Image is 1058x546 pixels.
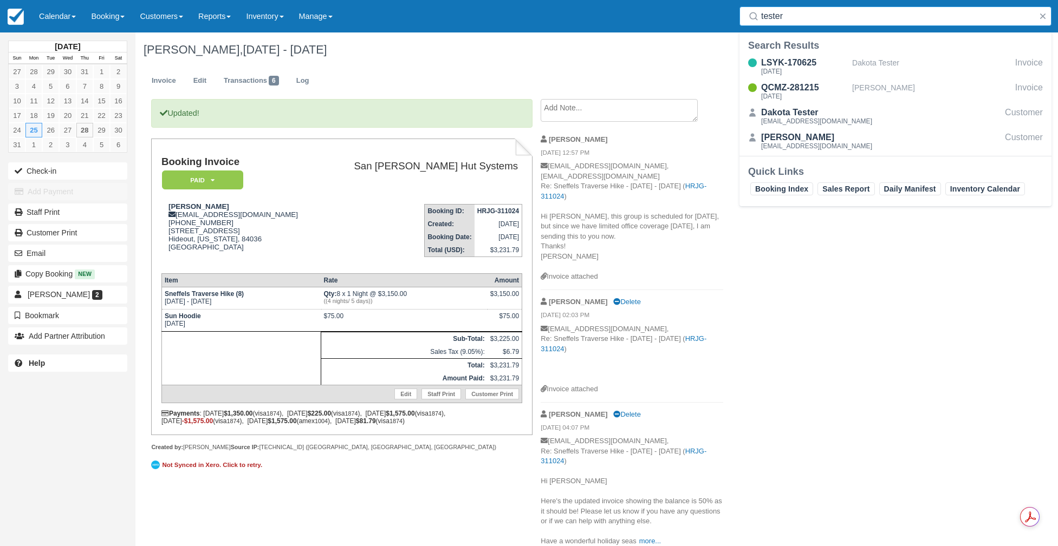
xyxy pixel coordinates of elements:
[321,274,488,287] th: Rate
[321,345,488,359] td: Sales Tax (9.05%):
[227,418,240,424] small: 1874
[110,108,127,123] a: 23
[161,310,321,332] td: [DATE]
[465,389,519,399] a: Customer Print
[748,39,1043,52] div: Search Results
[425,231,475,244] th: Booking Date:
[162,170,243,189] em: Paid
[475,218,522,231] td: [DATE]
[321,372,488,385] th: Amount Paid:
[59,79,76,94] a: 6
[8,245,127,262] button: Email
[110,64,127,79] a: 2
[761,131,872,144] div: [PERSON_NAME]
[76,123,93,137] a: 28
[324,290,337,298] strong: Qty
[8,224,127,241] a: Customer Print
[93,64,110,79] a: 1
[748,165,1043,178] div: Quick Links
[76,108,93,123] a: 21
[25,94,42,108] a: 11
[25,123,42,137] a: 25
[8,9,24,25] img: checkfront-main-nav-mini-logo.png
[59,94,76,108] a: 13
[59,123,76,137] a: 27
[8,327,127,345] button: Add Partner Attribution
[9,52,25,64] th: Sun
[9,123,25,137] a: 24
[161,170,239,190] a: Paid
[308,410,331,417] strong: $225.00
[110,79,127,94] a: 9
[490,312,519,328] div: $75.00
[321,332,488,346] th: Sub-Total:
[541,324,723,384] p: [EMAIL_ADDRESS][DOMAIN_NAME], Re: Sneffels Traverse Hike - [DATE] - [DATE] ( )
[151,443,532,451] div: [PERSON_NAME] [TECHNICAL_ID] ([GEOGRAPHIC_DATA], [GEOGRAPHIC_DATA], [GEOGRAPHIC_DATA])
[231,444,259,450] strong: Source IP:
[425,218,475,231] th: Created:
[739,56,1051,77] a: LSYK-170625[DATE]Dakota TesterInvoice
[93,94,110,108] a: 15
[168,202,229,210] strong: [PERSON_NAME]
[490,290,519,306] div: $3,150.00
[1005,106,1043,127] div: Customer
[151,99,532,128] p: Updated!
[541,311,723,323] em: [DATE] 02:03 PM
[488,332,522,346] td: $3,225.00
[42,94,59,108] a: 12
[879,182,941,195] a: Daily Manifest
[8,286,127,303] a: [PERSON_NAME] 2
[421,389,461,399] a: Staff Print
[165,290,244,298] strong: Sneffels Traverse Hike (8)
[110,52,127,64] th: Sat
[93,123,110,137] a: 29
[76,137,93,152] a: 4
[488,372,522,385] td: $3,231.79
[151,459,265,471] a: Not Synced in Xero. Click to retry.
[93,137,110,152] a: 5
[144,70,184,91] a: Invoice
[25,64,42,79] a: 28
[541,272,723,282] div: Invoice attached
[161,274,321,287] th: Item
[613,298,640,306] a: Delete
[92,290,102,300] span: 2
[541,334,706,353] a: HRJG-311024
[739,81,1051,102] a: QCMZ-281215[DATE][PERSON_NAME]Invoice
[761,106,872,119] div: Dakota Tester
[267,410,280,417] small: 1874
[110,123,127,137] a: 30
[182,417,213,425] span: -$1,575.00
[93,52,110,64] th: Fri
[761,68,848,75] div: [DATE]
[761,118,872,124] div: [EMAIL_ADDRESS][DOMAIN_NAME]
[8,265,127,282] button: Copy Booking New
[321,359,488,372] th: Total:
[8,203,127,221] a: Staff Print
[161,410,522,425] div: : [DATE] (visa ), [DATE] (visa ), [DATE] (visa ), [DATE] (visa ), [DATE] (amex ), [DATE] (visa )
[110,94,127,108] a: 16
[386,410,414,417] strong: $1,575.00
[110,137,127,152] a: 6
[488,274,522,287] th: Amount
[9,79,25,94] a: 3
[161,202,321,265] div: [EMAIL_ADDRESS][DOMAIN_NAME] [PHONE_NUMBER] [STREET_ADDRESS] Hideout, [US_STATE], 84036 [GEOGRAPH...
[324,298,485,304] em: ((4 nights/ 5 days))
[425,244,475,257] th: Total (USD):
[1005,131,1043,152] div: Customer
[817,182,874,195] a: Sales Report
[475,244,522,257] td: $3,231.79
[945,182,1025,195] a: Inventory Calendar
[75,269,95,279] span: New
[25,79,42,94] a: 4
[488,345,522,359] td: $6.79
[59,64,76,79] a: 30
[288,70,317,91] a: Log
[42,64,59,79] a: 29
[549,298,608,306] strong: [PERSON_NAME]
[325,161,518,172] h2: San [PERSON_NAME] Hut Systems
[8,354,127,372] a: Help
[852,56,1011,77] div: Dakota Tester
[488,359,522,372] td: $3,231.79
[9,64,25,79] a: 27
